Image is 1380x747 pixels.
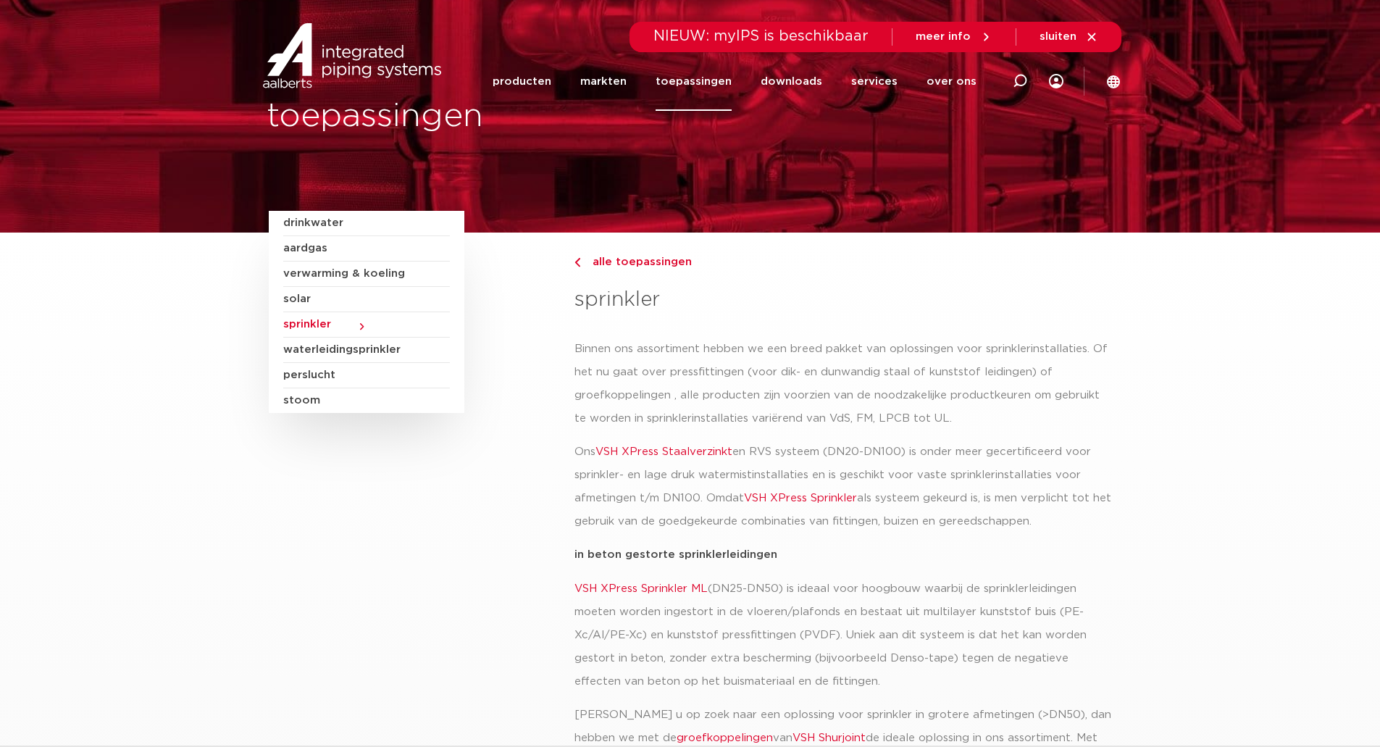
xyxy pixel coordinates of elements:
h3: sprinkler [574,285,1111,314]
a: downloads [761,52,822,111]
span: NIEUW: myIPS is beschikbaar [653,29,869,43]
a: meer info [916,30,992,43]
a: groefkoppelingen [677,733,773,743]
a: stoom [283,388,450,413]
a: VSH Shurjoint [793,733,866,743]
span: meer info [916,31,971,42]
strong: in beton gestorte sprinklerleidingen [574,549,777,560]
a: VSH XPress Staalverzinkt [595,446,732,457]
a: services [851,52,898,111]
span: sluiten [1040,31,1076,42]
p: (DN25-DN50) is ideaal voor hoogbouw waarbij de sprinklerleidingen moeten worden ingestort in de v... [574,577,1111,693]
a: producten [493,52,551,111]
a: perslucht [283,363,450,388]
a: markten [580,52,627,111]
a: waterleidingsprinkler [283,338,450,363]
a: drinkwater [283,211,450,236]
div: my IPS [1049,52,1063,111]
a: sprinkler [283,312,450,338]
a: sluiten [1040,30,1098,43]
a: aardgas [283,236,450,262]
a: verwarming & koeling [283,262,450,287]
a: over ons [927,52,977,111]
a: VSH XPress Sprinkler ML [574,583,708,594]
h1: toepassingen [267,93,683,140]
a: VSH XPress Sprinkler [744,493,857,504]
img: chevron-right.svg [574,258,580,267]
p: Binnen ons assortiment hebben we een breed pakket van oplossingen voor sprinklerinstallaties. Of ... [574,338,1111,430]
a: solar [283,287,450,312]
span: alle toepassingen [584,256,692,267]
a: toepassingen [656,52,732,111]
p: Ons en RVS systeem (DN20-DN100) is onder meer gecertificeerd voor sprinkler- en lage druk watermi... [574,441,1111,533]
nav: Menu [493,52,977,111]
a: alle toepassingen [574,254,1111,271]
